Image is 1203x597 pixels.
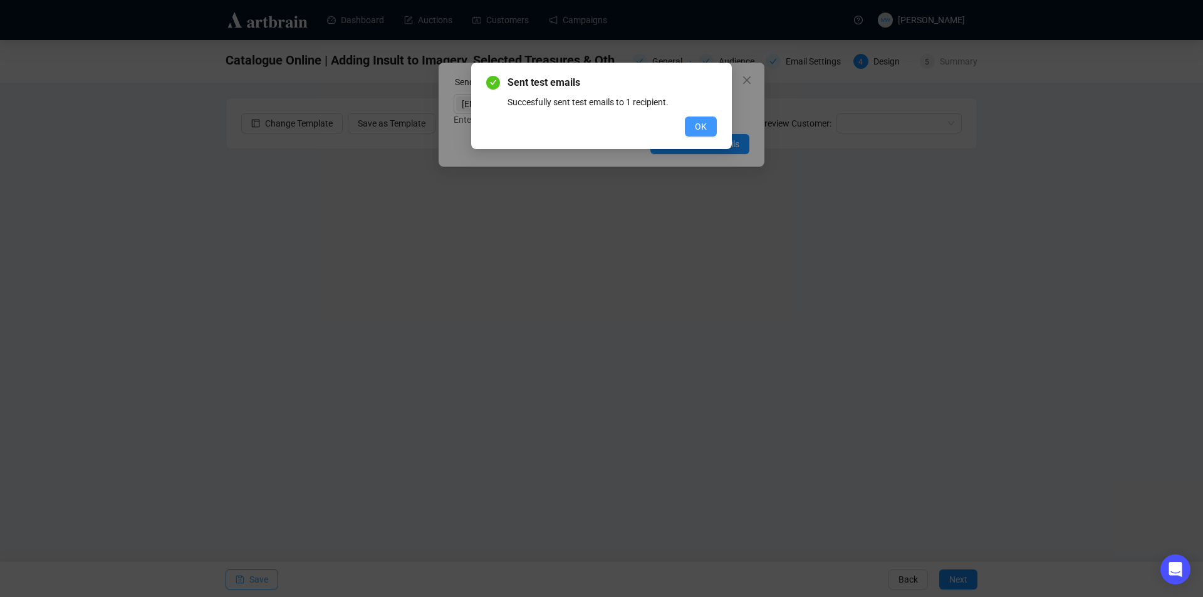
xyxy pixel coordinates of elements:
[508,95,717,109] div: Succesfully sent test emails to 1 recipient.
[1160,554,1190,584] div: Open Intercom Messenger
[685,117,717,137] button: OK
[508,75,717,90] span: Sent test emails
[695,120,707,133] span: OK
[486,76,500,90] span: check-circle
